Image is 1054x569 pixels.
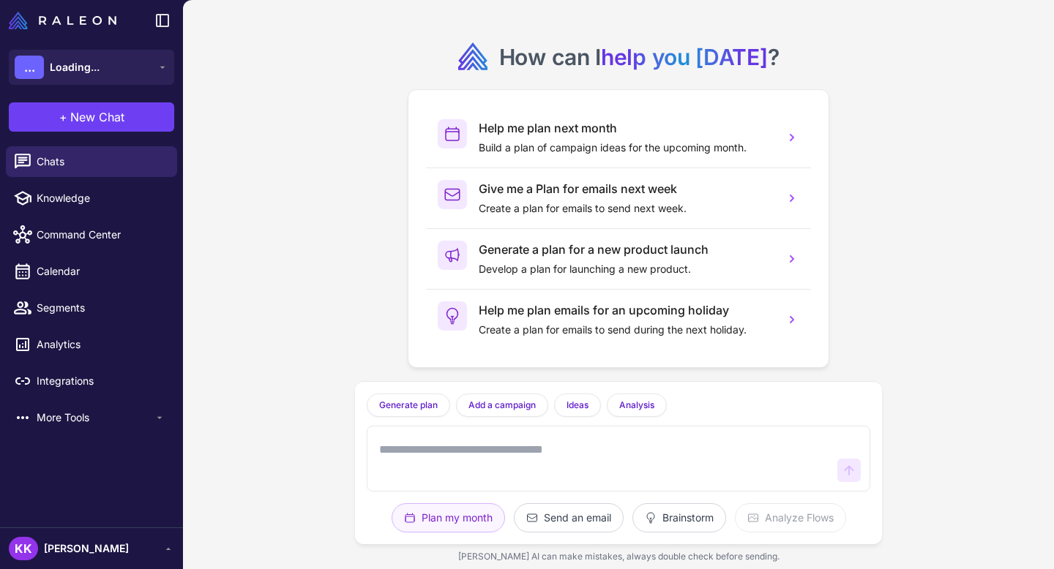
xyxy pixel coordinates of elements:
button: Analyze Flows [735,503,846,532]
div: [PERSON_NAME] AI can make mistakes, always double check before sending. [355,544,882,569]
span: Loading... [50,59,100,75]
a: Chats [6,146,177,177]
span: Analysis [619,399,654,412]
a: Command Center [6,219,177,250]
span: Segments [37,300,165,316]
h3: Help me plan next month [479,119,773,137]
button: Analysis [607,393,667,417]
span: Command Center [37,227,165,243]
h3: Help me plan emails for an upcoming holiday [479,301,773,319]
span: Chats [37,154,165,170]
a: Analytics [6,329,177,360]
button: Generate plan [367,393,450,417]
h2: How can I ? [499,42,780,72]
img: Raleon Logo [9,12,116,29]
p: Create a plan for emails to send next week. [479,200,773,216]
span: help you [DATE] [601,44,768,70]
span: [PERSON_NAME] [44,540,129,557]
span: Analytics [37,336,165,353]
button: Ideas [554,393,601,417]
button: Brainstorm [632,503,726,532]
p: Build a plan of campaign ideas for the upcoming month. [479,140,773,156]
span: Ideas [567,399,588,412]
span: Add a campaign [468,399,536,412]
button: Plan my month [392,503,505,532]
p: Develop a plan for launching a new product. [479,261,773,277]
div: KK [9,537,38,560]
span: Integrations [37,373,165,389]
a: Knowledge [6,183,177,214]
button: Send an email [514,503,624,532]
span: + [59,108,67,126]
span: More Tools [37,410,154,426]
a: Integrations [6,366,177,396]
span: Generate plan [379,399,438,412]
button: Add a campaign [456,393,548,417]
span: Calendar [37,263,165,279]
h3: Give me a Plan for emails next week [479,180,773,197]
span: New Chat [70,108,124,126]
button: +New Chat [9,102,174,132]
div: ... [15,56,44,79]
a: Segments [6,293,177,323]
a: Calendar [6,256,177,287]
button: ...Loading... [9,50,174,85]
span: Knowledge [37,190,165,206]
h3: Generate a plan for a new product launch [479,241,773,258]
p: Create a plan for emails to send during the next holiday. [479,322,773,338]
